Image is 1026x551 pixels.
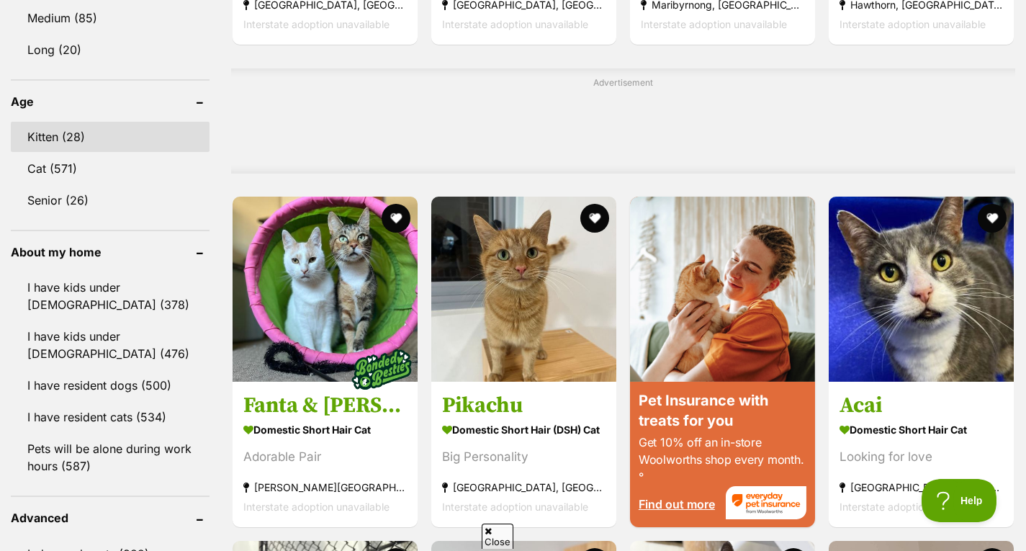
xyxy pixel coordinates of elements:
[382,204,410,233] button: favourite
[442,501,588,513] span: Interstate adoption unavailable
[442,447,606,467] div: Big Personality
[580,204,609,233] button: favourite
[840,447,1003,467] div: Looking for love
[922,479,997,522] iframe: Help Scout Beacon - Open
[840,392,1003,419] h3: Acai
[233,381,418,527] a: Fanta & [PERSON_NAME] Domestic Short Hair Cat Adorable Pair [PERSON_NAME][GEOGRAPHIC_DATA] Inters...
[431,381,616,527] a: Pikachu Domestic Short Hair (DSH) Cat Big Personality [GEOGRAPHIC_DATA], [GEOGRAPHIC_DATA] Inters...
[840,478,1003,497] strong: [GEOGRAPHIC_DATA], [GEOGRAPHIC_DATA]
[442,419,606,440] strong: Domestic Short Hair (DSH) Cat
[829,197,1014,382] img: Acai - Domestic Short Hair Cat
[11,434,210,481] a: Pets will be alone during work hours (587)
[346,333,418,406] img: bonded besties
[11,185,210,215] a: Senior (26)
[840,501,986,513] span: Interstate adoption unavailable
[431,197,616,382] img: Pikachu - Domestic Short Hair (DSH) Cat
[243,501,390,513] span: Interstate adoption unavailable
[482,524,513,549] span: Close
[442,478,606,497] strong: [GEOGRAPHIC_DATA], [GEOGRAPHIC_DATA]
[11,122,210,152] a: Kitten (28)
[243,478,407,497] strong: [PERSON_NAME][GEOGRAPHIC_DATA]
[243,419,407,440] strong: Domestic Short Hair Cat
[243,19,390,31] span: Interstate adoption unavailable
[11,35,210,65] a: Long (20)
[11,272,210,320] a: I have kids under [DEMOGRAPHIC_DATA] (378)
[829,381,1014,527] a: Acai Domestic Short Hair Cat Looking for love [GEOGRAPHIC_DATA], [GEOGRAPHIC_DATA] Interstate ado...
[243,392,407,419] h3: Fanta & [PERSON_NAME]
[11,3,210,33] a: Medium (85)
[442,19,588,31] span: Interstate adoption unavailable
[11,370,210,400] a: I have resident dogs (500)
[840,419,1003,440] strong: Domestic Short Hair Cat
[442,392,606,419] h3: Pikachu
[11,95,210,108] header: Age
[11,511,210,524] header: Advanced
[11,321,210,369] a: I have kids under [DEMOGRAPHIC_DATA] (476)
[11,402,210,432] a: I have resident cats (534)
[11,153,210,184] a: Cat (571)
[11,246,210,259] header: About my home
[978,204,1007,233] button: favourite
[231,68,1015,174] div: Advertisement
[840,19,986,31] span: Interstate adoption unavailable
[233,197,418,382] img: Fanta & Nina - Domestic Short Hair Cat
[641,19,787,31] span: Interstate adoption unavailable
[243,447,407,467] div: Adorable Pair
